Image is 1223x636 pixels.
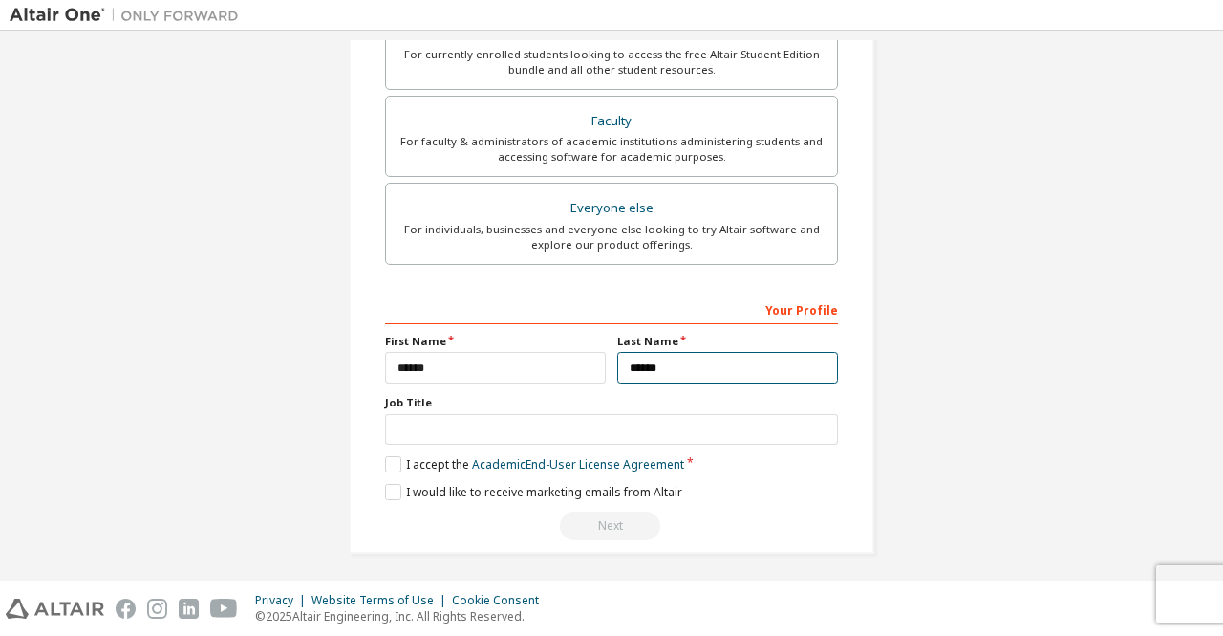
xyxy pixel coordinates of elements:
[385,456,684,472] label: I accept the
[385,395,838,410] label: Job Title
[385,334,606,349] label: First Name
[10,6,248,25] img: Altair One
[397,134,826,164] div: For faculty & administrators of academic institutions administering students and accessing softwa...
[397,222,826,252] div: For individuals, businesses and everyone else looking to try Altair software and explore our prod...
[617,334,838,349] label: Last Name
[147,599,167,619] img: instagram.svg
[385,294,838,324] div: Your Profile
[6,599,104,619] img: altair_logo.svg
[385,484,682,500] label: I would like to receive marketing emails from Altair
[472,456,684,472] a: Academic End-User License Agreement
[452,593,550,608] div: Cookie Consent
[397,108,826,135] div: Faculty
[311,593,452,608] div: Website Terms of Use
[397,47,826,77] div: For currently enrolled students looking to access the free Altair Student Edition bundle and all ...
[210,599,238,619] img: youtube.svg
[397,195,826,222] div: Everyone else
[385,512,838,540] div: Read and acccept EULA to continue
[255,593,311,608] div: Privacy
[179,599,199,619] img: linkedin.svg
[116,599,136,619] img: facebook.svg
[255,608,550,625] p: © 2025 Altair Engineering, Inc. All Rights Reserved.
